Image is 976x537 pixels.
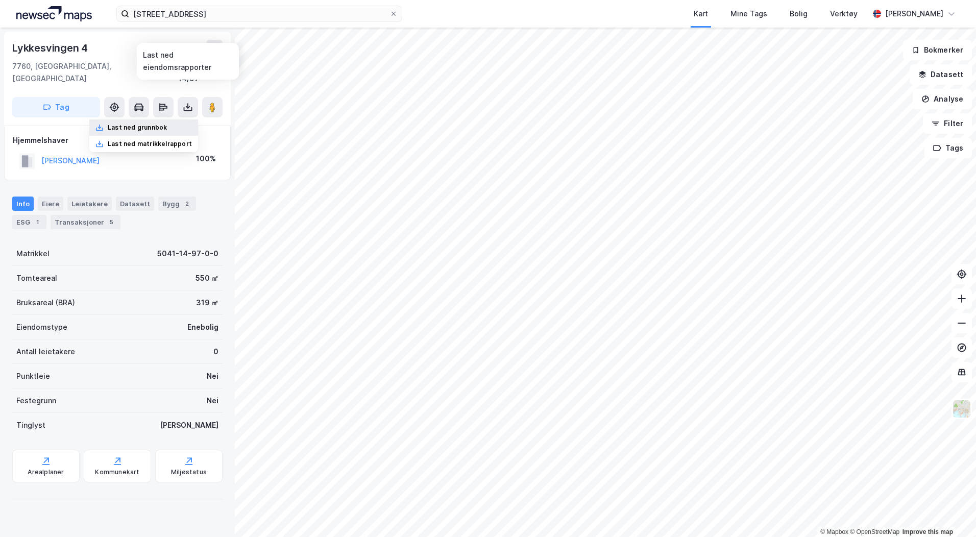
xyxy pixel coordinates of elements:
div: 5 [106,217,116,227]
div: Enebolig [187,321,218,333]
div: Nei [207,370,218,382]
div: Hjemmelshaver [13,134,222,147]
div: 100% [196,153,216,165]
div: ESG [12,215,46,229]
div: Matrikkel [16,248,50,260]
div: [PERSON_NAME] [160,419,218,431]
div: Tinglyst [16,419,45,431]
div: 2 [182,199,192,209]
button: Datasett [910,64,972,85]
div: Bolig [790,8,808,20]
div: 1 [32,217,42,227]
div: [PERSON_NAME] [885,8,943,20]
a: OpenStreetMap [850,528,899,535]
a: Mapbox [820,528,848,535]
div: Eiendomstype [16,321,67,333]
input: Søk på adresse, matrikkel, gårdeiere, leietakere eller personer [129,6,389,21]
div: 5041-14-97-0-0 [157,248,218,260]
div: Last ned matrikkelrapport [108,140,192,148]
div: Arealplaner [28,468,64,476]
div: Verktøy [830,8,858,20]
div: Mine Tags [730,8,767,20]
div: Bygg [158,197,196,211]
div: Punktleie [16,370,50,382]
div: Nei [207,395,218,407]
div: Bruksareal (BRA) [16,297,75,309]
iframe: Chat Widget [925,488,976,537]
div: Kart [694,8,708,20]
div: Festegrunn [16,395,56,407]
button: Bokmerker [903,40,972,60]
div: Datasett [116,197,154,211]
img: logo.a4113a55bc3d86da70a041830d287a7e.svg [16,6,92,21]
a: Improve this map [902,528,953,535]
div: 0 [213,346,218,358]
button: Filter [923,113,972,134]
div: 7760, [GEOGRAPHIC_DATA], [GEOGRAPHIC_DATA] [12,60,178,85]
button: Tags [924,138,972,158]
div: Transaksjoner [51,215,120,229]
div: Snåsa, 14/97 [178,60,223,85]
div: Lykkesvingen 4 [12,40,90,56]
div: Antall leietakere [16,346,75,358]
button: Tag [12,97,100,117]
div: 319 ㎡ [196,297,218,309]
div: Eiere [38,197,63,211]
div: Kommunekart [95,468,139,476]
div: Kontrollprogram for chat [925,488,976,537]
img: Z [952,399,971,419]
div: 550 ㎡ [196,272,218,284]
div: Info [12,197,34,211]
div: Leietakere [67,197,112,211]
div: Tomteareal [16,272,57,284]
div: Miljøstatus [171,468,207,476]
div: Last ned grunnbok [108,124,167,132]
button: Analyse [913,89,972,109]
